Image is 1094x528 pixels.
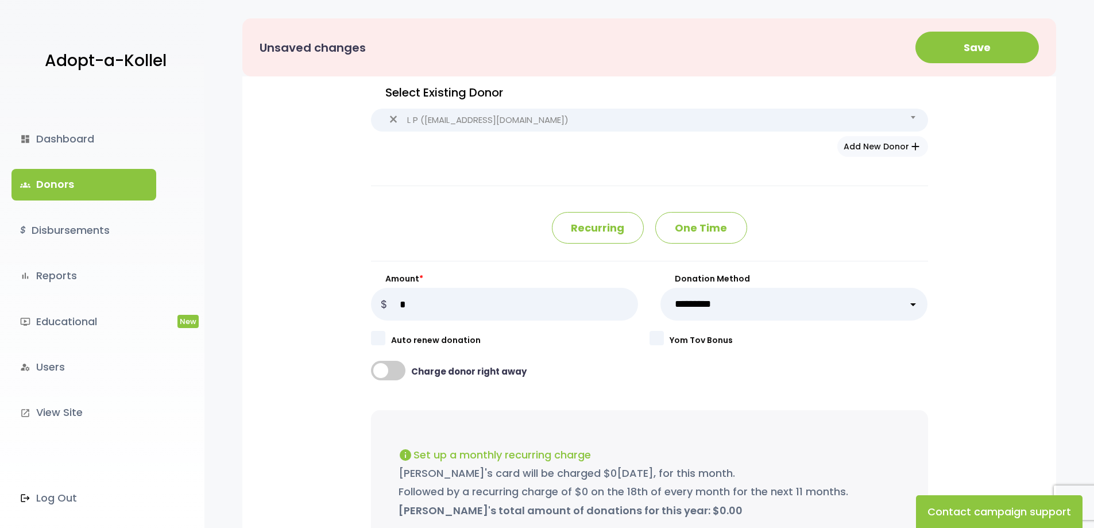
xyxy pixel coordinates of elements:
p: [PERSON_NAME]'s card will be charged $ [DATE], for this month. [399,464,900,483]
span: 0.00 [720,503,743,518]
p: Followed by a recurring charge of $0 on the 18th of every month for the next 11 months. [399,483,900,501]
p: Recurring [552,212,644,244]
a: dashboardDashboard [11,124,156,155]
p: Select Existing Donor [371,82,928,103]
button: Add New Donoradd [837,136,928,157]
a: Log Out [11,483,156,514]
b: Charge donor right away [411,365,527,379]
a: bar_chartReports [11,260,156,291]
i: manage_accounts [20,362,30,372]
a: ondemand_videoEducationalNew [11,306,156,337]
p: One Time [655,212,747,244]
i: dashboard [20,134,30,144]
i: ondemand_video [20,317,30,327]
button: Save [915,32,1039,63]
span: groups [20,180,30,190]
button: Contact campaign support [916,495,1083,528]
i: info [399,448,412,462]
i: launch [20,408,30,418]
a: Adopt-a-Kollel [39,33,167,89]
a: groupsDonors [11,169,156,200]
span: 0 [610,466,617,480]
i: bar_chart [20,271,30,281]
label: Amount [371,273,639,285]
p: [PERSON_NAME]'s total amount of donations for this year: $ [399,502,900,520]
p: Adopt-a-Kollel [45,47,167,75]
p: Set up a monthly recurring charge [399,445,900,464]
span: New [177,315,199,328]
i: $ [20,222,26,239]
span: L P (lpaskes@madisoncres.com) [371,109,928,125]
span: L P (lpaskes@madisoncres.com) [371,109,928,132]
a: manage_accountsUsers [11,352,156,383]
p: $ [371,288,397,321]
label: Auto renew donation [391,334,650,346]
label: Yom Tov Bonus [670,334,928,346]
a: launchView Site [11,397,156,428]
label: Donation Method [660,273,928,285]
p: Unsaved changes [260,37,366,58]
span: Remove all items [385,112,401,128]
span: add [909,140,922,153]
a: $Disbursements [11,215,156,246]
